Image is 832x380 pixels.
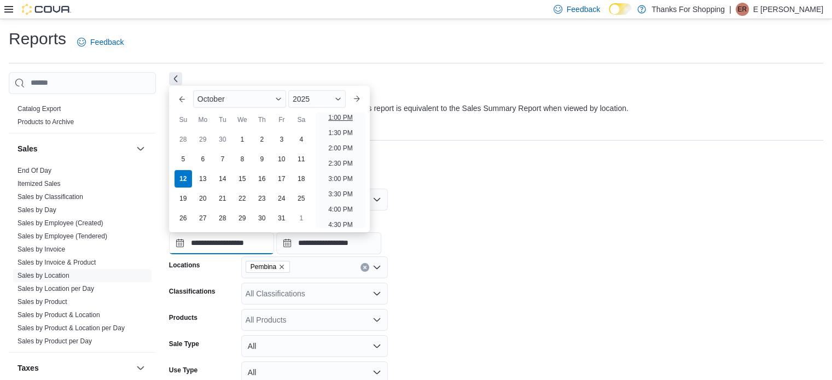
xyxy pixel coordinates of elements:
a: Itemized Sales [18,180,61,188]
li: 2:00 PM [324,142,357,155]
a: Sales by Product per Day [18,337,92,345]
span: Sales by Product [18,297,67,306]
span: 2025 [293,95,310,103]
button: Next month [348,90,365,108]
div: day-22 [234,190,251,207]
div: day-29 [234,209,251,227]
div: Products [9,102,156,133]
div: day-11 [293,150,310,168]
input: Press the down key to open a popover containing a calendar. [276,232,381,254]
button: All [241,335,388,357]
span: Sales by Location per Day [18,284,94,293]
span: Sales by Invoice [18,245,65,254]
button: Open list of options [373,263,381,272]
div: View sales totals by location for a specified date range. This report is equivalent to the Sales ... [169,103,629,114]
a: Sales by Location per Day [18,285,94,293]
div: October, 2025 [173,130,311,228]
div: day-1 [234,131,251,148]
span: Sales by Employee (Tendered) [18,232,107,241]
button: Next [169,72,182,85]
div: day-27 [194,209,212,227]
div: day-10 [273,150,290,168]
span: October [197,95,225,103]
button: Clear input [360,263,369,272]
li: 2:30 PM [324,157,357,170]
div: Sales [9,164,156,352]
a: Sales by Day [18,206,56,214]
span: Pembina [246,261,290,273]
div: day-28 [174,131,192,148]
button: Taxes [18,363,132,373]
p: | [729,3,731,16]
h3: Taxes [18,363,39,373]
div: day-20 [194,190,212,207]
label: Products [169,313,197,322]
a: End Of Day [18,167,51,174]
li: 4:00 PM [324,203,357,216]
input: Dark Mode [609,3,632,15]
li: 3:30 PM [324,188,357,201]
span: Sales by Invoice & Product [18,258,96,267]
span: Sales by Classification [18,192,83,201]
span: Sales by Location [18,271,69,280]
ul: Time [316,112,365,228]
button: Sales [18,143,132,154]
div: day-3 [273,131,290,148]
div: Th [253,111,271,128]
label: Sale Type [169,340,199,348]
h1: Reports [9,28,66,50]
a: Sales by Invoice [18,245,65,253]
div: Mo [194,111,212,128]
div: day-1 [293,209,310,227]
div: day-25 [293,190,310,207]
div: day-24 [273,190,290,207]
label: Use Type [169,366,197,375]
span: Itemized Sales [18,179,61,188]
div: day-5 [174,150,192,168]
a: Products to Archive [18,118,74,126]
div: day-13 [194,170,212,188]
span: Catalog Export [18,104,61,113]
div: day-31 [273,209,290,227]
div: day-4 [293,131,310,148]
a: Sales by Employee (Tendered) [18,232,107,240]
div: day-9 [253,150,271,168]
button: Previous Month [173,90,191,108]
li: 4:30 PM [324,218,357,231]
div: Su [174,111,192,128]
a: Sales by Product & Location [18,311,100,319]
h3: Sales [18,143,38,154]
button: Open list of options [373,315,381,324]
li: 1:30 PM [324,126,357,139]
div: day-30 [253,209,271,227]
button: Remove Pembina from selection in this group [278,264,285,270]
a: Sales by Product & Location per Day [18,324,125,332]
div: day-15 [234,170,251,188]
a: Sales by Employee (Created) [18,219,103,227]
a: Feedback [73,31,128,53]
button: Open list of options [373,289,381,298]
div: day-12 [174,170,192,188]
li: 3:00 PM [324,172,357,185]
div: day-16 [253,170,271,188]
div: day-19 [174,190,192,207]
a: Sales by Invoice & Product [18,259,96,266]
button: Sales [134,142,147,155]
div: day-21 [214,190,231,207]
div: Fr [273,111,290,128]
a: Sales by Location [18,272,69,279]
li: 1:00 PM [324,111,357,124]
a: Catalog Export [18,105,61,113]
div: day-14 [214,170,231,188]
div: day-29 [194,131,212,148]
p: Thanks For Shopping [651,3,725,16]
input: Press the down key to enter a popover containing a calendar. Press the escape key to close the po... [169,232,274,254]
div: day-26 [174,209,192,227]
div: day-18 [293,170,310,188]
span: ER [737,3,747,16]
div: day-30 [214,131,231,148]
